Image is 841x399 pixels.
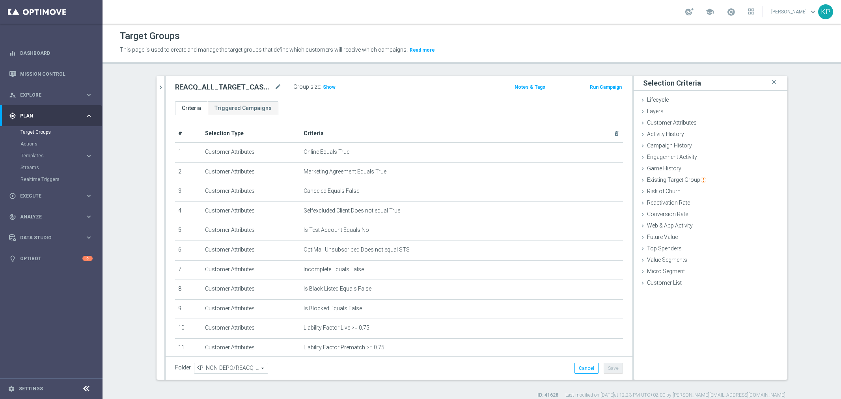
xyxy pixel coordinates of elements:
span: Liability Factor Live >= 0.75 [304,324,369,331]
td: Customer Attributes [202,260,300,280]
td: 8 [175,280,202,300]
i: settings [8,385,15,392]
a: Optibot [20,248,82,269]
span: Canceled Equals False [304,188,359,194]
td: 2 [175,162,202,182]
a: Criteria [175,101,208,115]
td: 5 [175,221,202,241]
td: 6 [175,241,202,260]
td: 7 [175,260,202,280]
span: Customer List [647,280,682,286]
span: Engagement Activity [647,154,697,160]
label: Group size [293,84,320,90]
i: keyboard_arrow_right [85,234,93,241]
span: school [705,7,714,16]
span: Existing Target Group [647,177,706,183]
a: Realtime Triggers [21,176,82,183]
span: Game History [647,165,681,172]
i: keyboard_arrow_right [85,213,93,220]
a: Streams [21,164,82,171]
span: Campaign History [647,142,692,149]
td: Customer Attributes [202,143,300,162]
span: Execute [20,194,85,198]
td: Customer Attributes [202,319,300,339]
span: Online Equals True [304,149,349,155]
i: keyboard_arrow_right [85,152,93,160]
i: mode_edit [274,82,282,92]
div: Target Groups [21,126,102,138]
th: Selection Type [202,125,300,143]
td: Customer Attributes [202,299,300,319]
span: keyboard_arrow_down [809,7,817,16]
i: lightbulb [9,255,16,262]
span: Show [323,84,336,90]
div: Execute [9,192,85,199]
h1: Target Groups [120,30,180,42]
td: 4 [175,201,202,221]
label: Last modified on [DATE] at 12:23 PM UTC+02:00 by [PERSON_NAME][EMAIL_ADDRESS][DOMAIN_NAME] [565,392,785,399]
button: Templates keyboard_arrow_right [21,153,93,159]
td: 3 [175,182,202,202]
h3: Selection Criteria [643,78,701,88]
td: Customer Attributes [202,162,300,182]
span: Criteria [304,130,324,136]
div: Dashboard [9,43,93,63]
div: Plan [9,112,85,119]
span: Value Segments [647,257,687,263]
span: Top Spenders [647,245,682,252]
button: Notes & Tags [514,83,546,91]
span: Is Black Listed Equals False [304,285,371,292]
span: Incomplete Equals False [304,266,364,273]
td: 11 [175,338,202,358]
button: person_search Explore keyboard_arrow_right [9,92,93,98]
label: : [320,84,321,90]
span: Customer Attributes [647,119,697,126]
span: Future Value [647,234,678,240]
i: person_search [9,91,16,99]
div: play_circle_outline Execute keyboard_arrow_right [9,193,93,199]
span: Layers [647,108,664,114]
div: Mission Control [9,63,93,84]
button: Read more [409,46,436,54]
span: Risk of Churn [647,188,681,194]
td: Customer Attributes [202,201,300,221]
span: Liability Factor Prematch >= 0.75 [304,344,384,351]
span: Reactivation Rate [647,199,690,206]
i: track_changes [9,213,16,220]
td: 1 [175,143,202,162]
button: Mission Control [9,71,93,77]
a: Mission Control [20,63,93,84]
div: Optibot [9,248,93,269]
span: Conversion Rate [647,211,688,217]
span: Web & App Activity [647,222,693,229]
button: gps_fixed Plan keyboard_arrow_right [9,113,93,119]
span: Is Test Account Equals No [304,227,369,233]
button: lightbulb Optibot 6 [9,255,93,262]
a: Actions [21,141,82,147]
h2: REACQ_ALL_TARGET_CASHBACK_100 DO 300ZLREMSMS_121025 [175,82,273,92]
span: OptiMail Unsubscribed Does not equal STS [304,246,410,253]
td: Customer Attributes [202,182,300,202]
span: Data Studio [20,235,85,240]
i: delete_forever [614,131,620,137]
span: Explore [20,93,85,97]
button: Save [604,363,623,374]
td: 10 [175,319,202,339]
span: Selfexcluded Client Does not equal True [304,207,400,214]
button: Run Campaign [589,83,623,91]
span: Templates [21,153,77,158]
span: Marketing Agreement Equals True [304,168,386,175]
button: Data Studio keyboard_arrow_right [9,235,93,241]
span: Activity History [647,131,684,137]
i: keyboard_arrow_right [85,112,93,119]
i: keyboard_arrow_right [85,192,93,199]
i: chevron_right [157,84,164,91]
a: Settings [19,386,43,391]
i: close [770,77,778,88]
